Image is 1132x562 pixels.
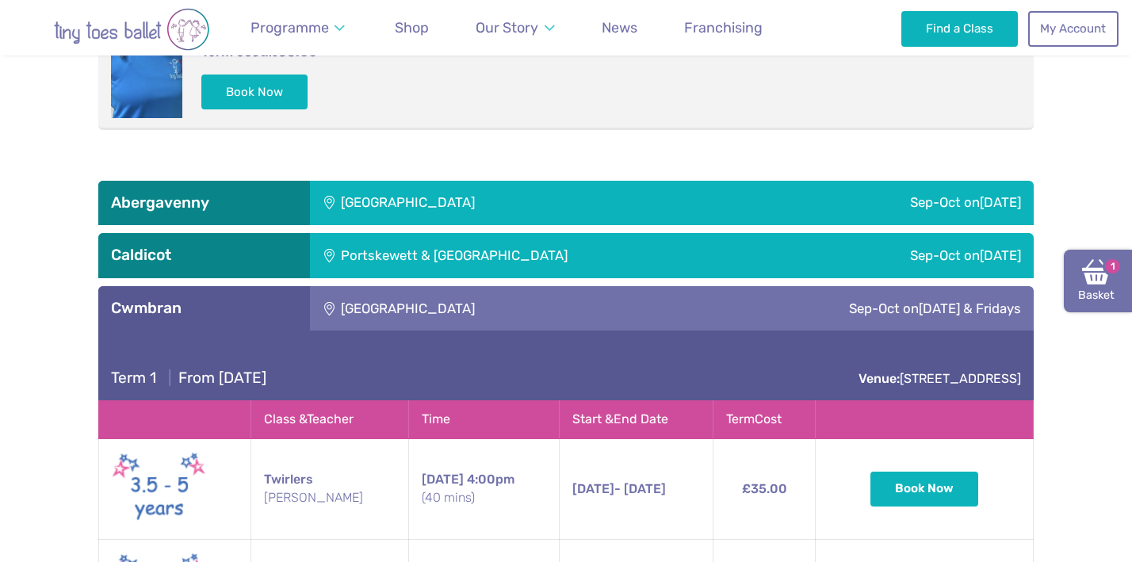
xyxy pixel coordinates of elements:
[859,371,900,386] strong: Venue:
[1064,250,1132,313] a: Basket1
[560,401,713,438] th: Start & End Date
[21,8,243,51] img: tiny toes ballet
[468,10,562,46] a: Our Story
[112,449,207,530] img: Twirlers New (May 2025)
[595,10,644,46] a: News
[111,246,297,265] h3: Caldicot
[1103,257,1122,276] span: 1
[310,233,791,277] div: Portskewett & [GEOGRAPHIC_DATA]
[269,44,317,59] strong: £35.00
[719,181,1034,225] div: Sep-Oct on
[408,401,560,438] th: Time
[713,438,815,539] td: £35.00
[859,371,1021,386] a: Venue:[STREET_ADDRESS]
[251,438,408,539] td: Twirlers
[111,193,297,212] h3: Abergavenny
[980,247,1021,263] span: [DATE]
[652,286,1034,331] div: Sep-Oct on
[111,369,156,387] span: Term 1
[677,10,770,46] a: Franchising
[1028,11,1119,46] a: My Account
[422,472,464,487] span: [DATE]
[111,369,266,388] h4: From [DATE]
[201,75,308,109] button: Book Now
[160,369,178,387] span: |
[310,286,652,331] div: [GEOGRAPHIC_DATA]
[395,19,429,36] span: Shop
[264,489,395,507] small: [PERSON_NAME]
[572,481,614,496] span: [DATE]
[919,300,1021,316] span: [DATE] & Fridays
[602,19,637,36] span: News
[572,481,666,496] span: - [DATE]
[408,438,560,539] td: 4:00pm
[250,19,329,36] span: Programme
[713,401,815,438] th: Term Cost
[388,10,436,46] a: Shop
[980,194,1021,210] span: [DATE]
[476,19,538,36] span: Our Story
[251,401,408,438] th: Class & Teacher
[901,11,1018,46] a: Find a Class
[310,181,719,225] div: [GEOGRAPHIC_DATA]
[684,19,763,36] span: Franchising
[243,10,353,46] a: Programme
[870,472,978,507] button: Book Now
[791,233,1034,277] div: Sep-Oct on
[422,489,547,507] small: (40 mins)
[111,299,297,318] h3: Cwmbran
